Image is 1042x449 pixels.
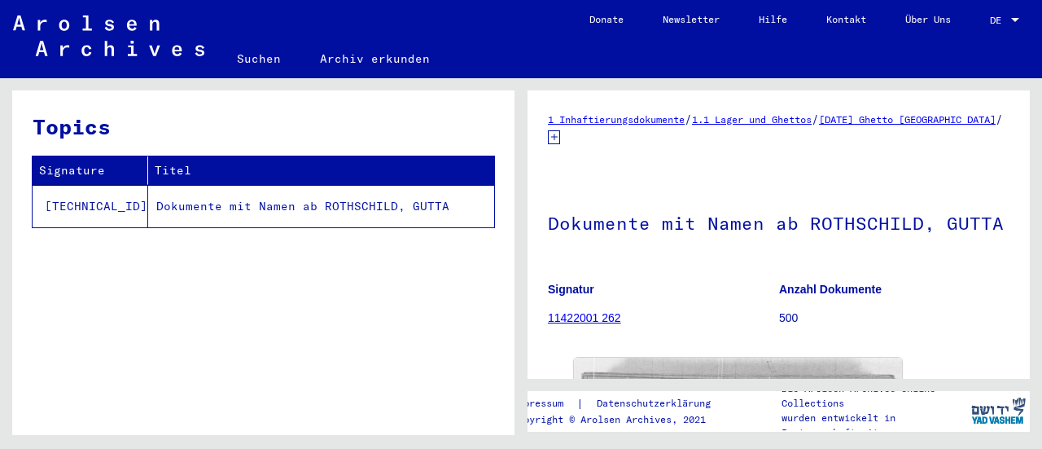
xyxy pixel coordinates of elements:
[217,39,300,78] a: Suchen
[13,15,204,56] img: Arolsen_neg.svg
[548,283,594,296] b: Signatur
[33,185,148,227] td: [TECHNICAL_ID]
[779,310,1009,327] p: 500
[33,111,493,143] h3: Topics
[512,412,730,427] p: Copyright © Arolsen Archives, 2021
[512,395,576,412] a: Impressum
[812,112,819,126] span: /
[685,112,692,126] span: /
[779,283,882,296] b: Anzahl Dokumente
[548,311,621,324] a: 11422001 262
[148,185,494,227] td: Dokumente mit Namen ab ROTHSCHILD, GUTTA
[548,186,1009,258] h1: Dokumente mit Namen ab ROTHSCHILD, GUTTA
[300,39,449,78] a: Archiv erkunden
[548,113,685,125] a: 1 Inhaftierungsdokumente
[819,113,996,125] a: [DATE] Ghetto [GEOGRAPHIC_DATA]
[968,390,1029,431] img: yv_logo.png
[781,411,967,440] p: wurden entwickelt in Partnerschaft mit
[512,395,730,412] div: |
[148,156,494,185] th: Titel
[990,15,1008,26] span: DE
[692,113,812,125] a: 1.1 Lager und Ghettos
[996,112,1003,126] span: /
[584,395,730,412] a: Datenschutzerklärung
[33,156,148,185] th: Signature
[781,381,967,411] p: Die Arolsen Archives Online-Collections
